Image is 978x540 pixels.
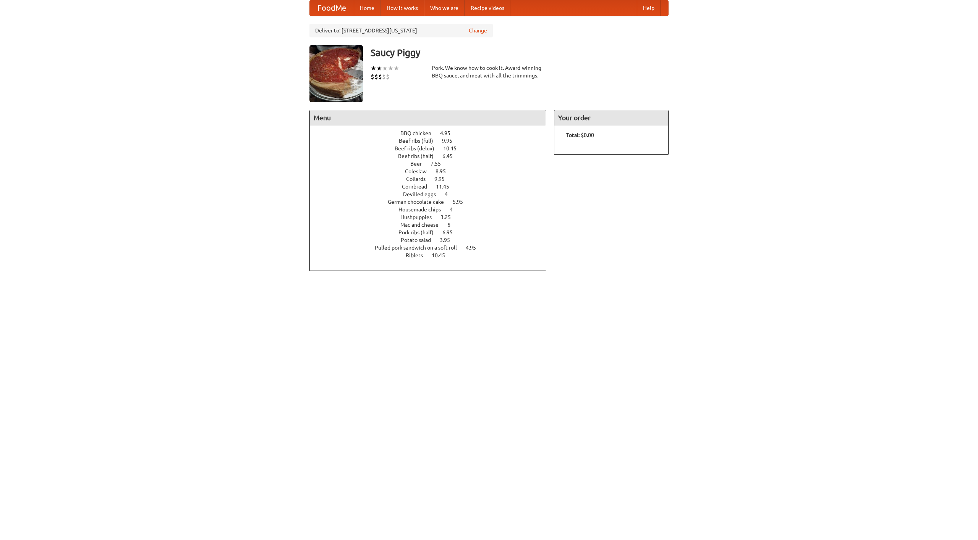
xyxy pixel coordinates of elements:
span: Pulled pork sandwich on a soft roll [375,245,465,251]
li: ★ [382,64,388,73]
a: Beer 7.55 [410,161,455,167]
a: German chocolate cake 5.95 [388,199,477,205]
a: How it works [381,0,424,16]
a: Beef ribs (half) 6.45 [398,153,467,159]
span: Riblets [406,252,431,258]
span: Hushpuppies [400,214,439,220]
span: 7.55 [431,161,449,167]
a: Mac and cheese 6 [400,222,465,228]
li: $ [371,73,374,81]
span: 10.45 [443,145,464,152]
li: ★ [393,64,399,73]
span: 5.95 [453,199,471,205]
a: Collards 9.95 [406,176,459,182]
h4: Menu [310,110,546,126]
a: Pulled pork sandwich on a soft roll 4.95 [375,245,490,251]
span: Beef ribs (half) [398,153,441,159]
a: BBQ chicken 4.95 [400,130,465,136]
span: Beef ribs (delux) [395,145,442,152]
a: Pork ribs (half) 6.95 [398,229,467,235]
span: 4.95 [466,245,484,251]
h4: Your order [554,110,668,126]
a: Riblets 10.45 [406,252,459,258]
span: 11.45 [436,184,457,190]
span: 3.25 [440,214,458,220]
li: $ [374,73,378,81]
a: Help [637,0,661,16]
span: 4 [445,191,455,197]
span: Cornbread [402,184,435,190]
a: FoodMe [310,0,354,16]
span: Mac and cheese [400,222,446,228]
span: Beef ribs (full) [399,138,441,144]
a: Housemade chips 4 [398,206,467,213]
a: Home [354,0,381,16]
span: 10.45 [432,252,453,258]
h3: Saucy Piggy [371,45,669,60]
li: $ [382,73,386,81]
span: Pork ribs (half) [398,229,441,235]
span: BBQ chicken [400,130,439,136]
span: 3.95 [440,237,458,243]
li: $ [378,73,382,81]
span: 9.95 [442,138,460,144]
span: 4.95 [440,130,458,136]
a: Cornbread 11.45 [402,184,463,190]
span: 4 [450,206,460,213]
li: ★ [376,64,382,73]
a: Who we are [424,0,465,16]
a: Change [469,27,487,34]
b: Total: $0.00 [566,132,594,138]
span: 6 [447,222,458,228]
a: Recipe videos [465,0,510,16]
span: Devilled eggs [403,191,444,197]
span: Housemade chips [398,206,449,213]
span: 9.95 [434,176,452,182]
a: Hushpuppies 3.25 [400,214,465,220]
span: German chocolate cake [388,199,452,205]
span: 6.45 [442,153,460,159]
a: Devilled eggs 4 [403,191,462,197]
span: Coleslaw [405,168,434,174]
a: Beef ribs (full) 9.95 [399,138,466,144]
li: ★ [388,64,393,73]
img: angular.jpg [309,45,363,102]
span: 6.95 [442,229,460,235]
div: Pork. We know how to cook it. Award-winning BBQ sauce, and meat with all the trimmings. [432,64,546,79]
a: Beef ribs (delux) 10.45 [395,145,471,152]
span: Beer [410,161,429,167]
span: Collards [406,176,433,182]
div: Deliver to: [STREET_ADDRESS][US_STATE] [309,24,493,37]
span: 8.95 [436,168,453,174]
a: Coleslaw 8.95 [405,168,460,174]
li: ★ [371,64,376,73]
span: Potato salad [401,237,439,243]
li: $ [386,73,390,81]
a: Potato salad 3.95 [401,237,464,243]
